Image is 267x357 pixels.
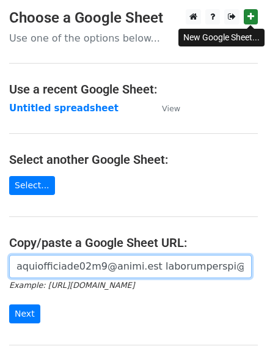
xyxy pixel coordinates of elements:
[9,103,119,114] a: Untitled spreadsheet
[9,152,258,167] h4: Select another Google Sheet:
[9,304,40,323] input: Next
[9,9,258,27] h3: Choose a Google Sheet
[150,103,180,114] a: View
[9,176,55,195] a: Select...
[9,32,258,45] p: Use one of the options below...
[9,235,258,250] h4: Copy/paste a Google Sheet URL:
[9,255,252,278] input: Paste your Google Sheet URL here
[9,82,258,97] h4: Use a recent Google Sheet:
[178,29,265,46] div: New Google Sheet...
[162,104,180,113] small: View
[206,298,267,357] iframe: Chat Widget
[9,281,134,290] small: Example: [URL][DOMAIN_NAME]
